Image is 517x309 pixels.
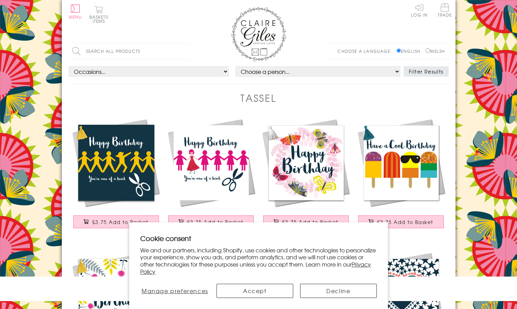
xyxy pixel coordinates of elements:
[93,14,108,24] span: 0 items
[259,115,354,235] a: Birthday Card, Butterfly Wreath, Embellished with a colourful tassel £3.75 Add to Basket
[183,44,190,59] input: Search
[300,284,377,298] button: Decline
[411,3,428,17] a: Log In
[396,48,424,54] label: English
[164,115,259,210] img: Birthday Card, Paperchain Girls, Embellished with a colourful tassel
[168,215,254,228] button: £3.75 Add to Basket
[404,66,449,77] button: Filter Results
[282,219,338,225] span: £3.75 Add to Basket
[438,3,452,17] span: Trade
[140,260,371,276] a: Privacy Policy
[140,233,377,243] h2: Cookie consent
[259,115,354,210] img: Birthday Card, Butterfly Wreath, Embellished with a colourful tassel
[140,284,209,298] button: Manage preferences
[240,91,277,105] h1: Tassel
[354,115,449,235] a: Birthday Card, Ice Lollies, Cool Birthday, Embellished with a colourful tassel £3.75 Add to Basket
[263,215,349,228] button: £3.75 Add to Basket
[358,215,444,228] button: £3.75 Add to Basket
[217,284,293,298] button: Accept
[164,115,259,235] a: Birthday Card, Paperchain Girls, Embellished with a colourful tassel £3.75 Add to Basket
[396,48,401,53] input: English
[187,219,243,225] span: £3.75 Add to Basket
[438,3,452,18] a: Trade
[69,4,82,19] button: Menu
[69,115,164,235] a: Birthday Card, Dab Man, One of a Kind, Embellished with a colourful tassel £3.75 Add to Basket
[425,48,430,53] input: Welsh
[69,44,190,59] input: Search all products
[140,247,377,275] p: We and our partners, including Shopify, use cookies and other technologies to personalize your ex...
[89,6,108,23] button: Basket0 items
[142,287,208,295] span: Manage preferences
[425,48,445,54] label: Welsh
[337,48,395,54] p: Choose a language:
[354,115,449,210] img: Birthday Card, Ice Lollies, Cool Birthday, Embellished with a colourful tassel
[231,7,286,61] img: Claire Giles Greetings Cards
[92,219,149,225] span: £3.75 Add to Basket
[69,14,82,20] span: Menu
[377,219,433,225] span: £3.75 Add to Basket
[69,115,164,210] img: Birthday Card, Dab Man, One of a Kind, Embellished with a colourful tassel
[73,215,159,228] button: £3.75 Add to Basket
